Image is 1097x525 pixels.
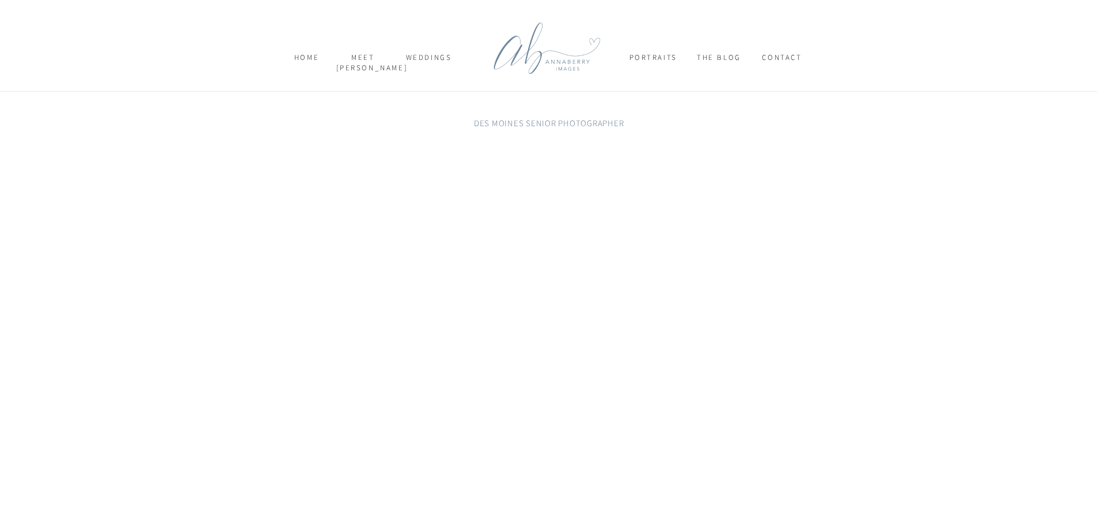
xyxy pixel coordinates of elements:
h1: Des Moines Senior photographer [436,117,662,136]
a: THE BLOG [690,52,749,73]
a: Portraits [629,52,677,73]
a: meet [PERSON_NAME] [336,52,390,73]
a: CONTACT [754,52,811,73]
a: weddings [401,52,457,73]
a: home [287,52,327,73]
